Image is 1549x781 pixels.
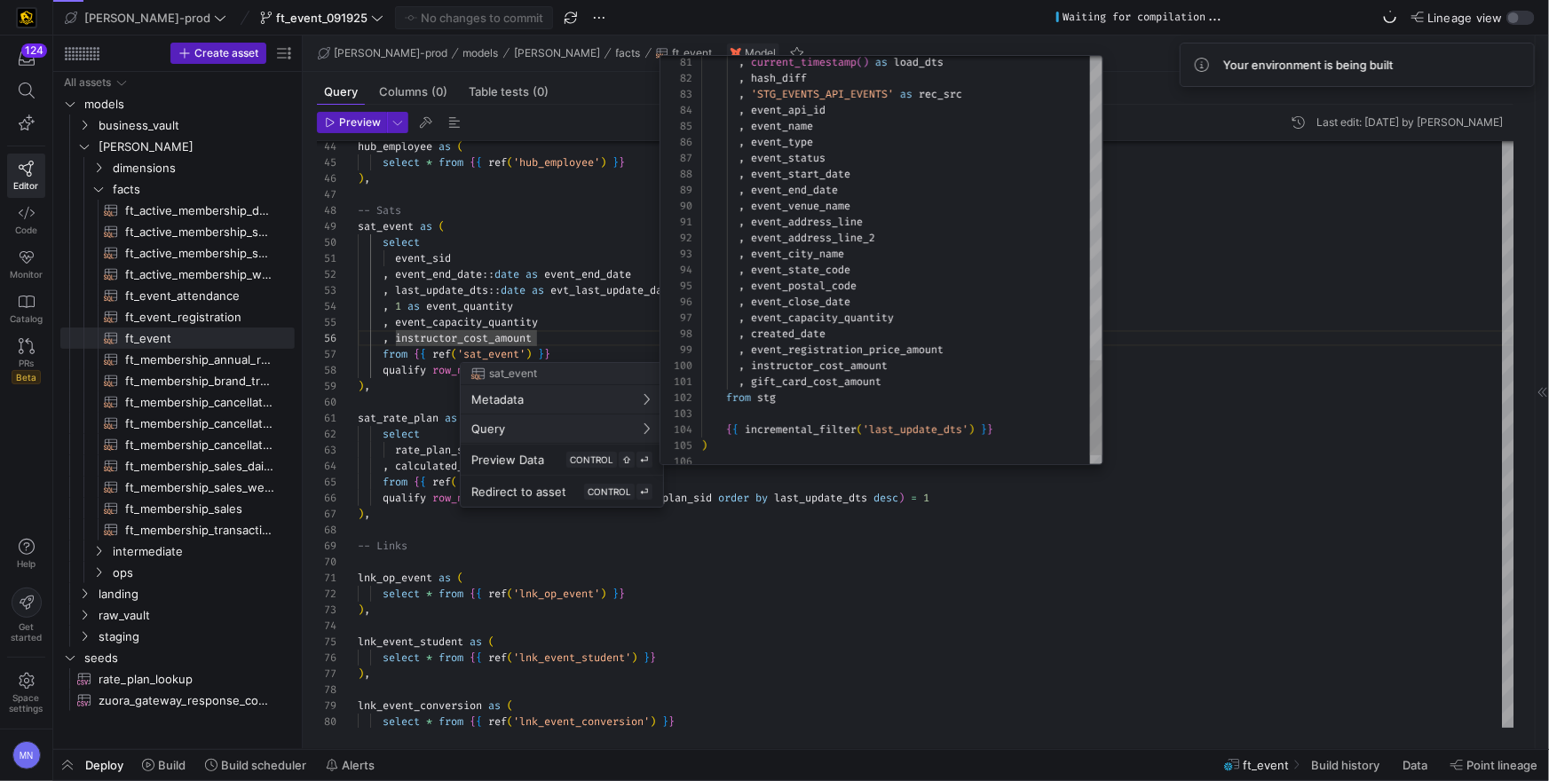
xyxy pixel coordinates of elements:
div: 97 [660,310,692,326]
span: { [732,422,739,437]
span: 'last_update_dts' [863,422,968,437]
div: 98 [660,326,692,342]
span: , [739,119,745,133]
span: } [981,422,987,437]
div: 85 [660,118,692,134]
span: gift_card_cost_amount [751,375,881,389]
span: incremental_filter [745,422,857,437]
div: 81 [660,54,692,70]
span: event_postal_code [751,279,857,293]
div: 84 [660,102,692,118]
span: event_type [751,135,813,149]
span: as [875,55,888,69]
span: CONTROL [570,454,613,465]
span: load_dts [894,55,944,69]
span: event_state_code [751,263,850,277]
span: event_end_date [751,183,838,197]
span: Query [471,422,505,436]
span: , [739,215,745,229]
div: 89 [660,182,692,198]
span: ) [968,422,975,437]
span: event_venue_name [751,199,850,213]
span: ⏎ [640,454,649,465]
div: 87 [660,150,692,166]
span: , [739,279,745,293]
span: event_start_date [751,167,850,181]
div: 106 [660,454,692,469]
span: event_close_date [751,295,850,309]
span: created_date [751,327,826,341]
span: event_api_id [751,103,826,117]
span: ) [863,55,869,69]
div: 104 [660,422,692,438]
span: , [739,359,745,373]
span: sat_event [489,367,537,380]
span: event_name [751,119,813,133]
span: current_timestamp [751,55,857,69]
span: } [987,422,993,437]
span: event_capacity_quantity [751,311,894,325]
span: event_status [751,151,826,165]
span: ⇧ [622,454,631,465]
span: event_registration_price_amount [751,343,944,357]
span: , [739,55,745,69]
span: , [739,183,745,197]
span: ( [857,422,863,437]
span: hash_diff [751,71,807,85]
div: 100 [660,358,692,374]
span: event_address_line_2 [751,231,875,245]
span: rec_src [919,87,962,101]
span: , [739,311,745,325]
div: 88 [660,166,692,182]
div: 94 [660,262,692,278]
span: , [739,71,745,85]
span: Your environment is being built [1223,58,1394,72]
span: , [739,199,745,213]
span: , [739,343,745,357]
span: event_address_line [751,215,863,229]
span: , [739,135,745,149]
div: 95 [660,278,692,294]
span: , [739,295,745,309]
div: 101 [660,374,692,390]
span: , [739,103,745,117]
div: 93 [660,246,692,262]
span: Metadata [471,392,524,406]
div: 82 [660,70,692,86]
span: , [739,167,745,181]
span: 'STG_EVENTS_API_EVENTS' [751,87,894,101]
span: { [726,422,732,437]
span: instructor_cost_amount [751,359,888,373]
span: , [739,87,745,101]
div: 103 [660,406,692,422]
span: , [739,327,745,341]
div: 86 [660,134,692,150]
span: stg [757,390,776,405]
div: 83 [660,86,692,102]
div: 92 [660,230,692,246]
span: CONTROL [588,486,631,497]
span: , [739,263,745,277]
span: , [739,231,745,245]
div: 90 [660,198,692,214]
div: 105 [660,438,692,454]
span: , [739,247,745,261]
span: ⏎ [640,486,649,497]
span: ) [701,438,707,453]
span: event_city_name [751,247,844,261]
span: Preview Data [471,453,544,467]
span: , [739,151,745,165]
span: from [726,390,751,405]
div: 91 [660,214,692,230]
span: Redirect to asset [471,485,566,499]
div: 96 [660,294,692,310]
span: ( [857,55,863,69]
span: , [739,375,745,389]
div: 99 [660,342,692,358]
div: 102 [660,390,692,406]
span: as [900,87,913,101]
